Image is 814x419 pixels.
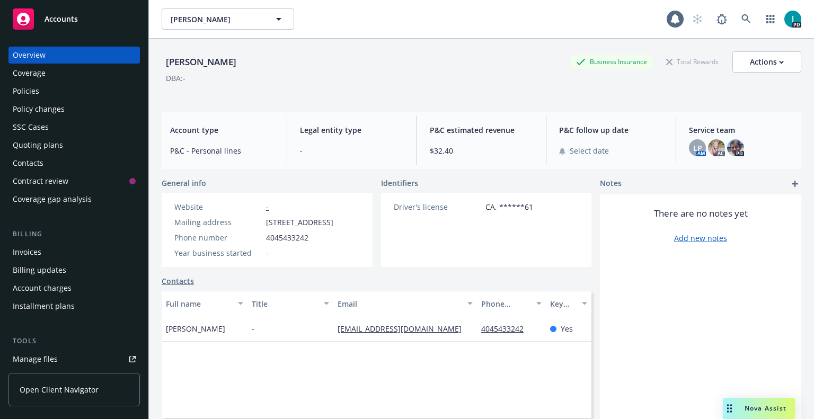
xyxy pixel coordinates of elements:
span: General info [162,177,206,189]
span: Select date [570,145,609,156]
div: [PERSON_NAME] [162,55,241,69]
button: Email [333,291,476,316]
div: Key contact [550,298,576,309]
a: Accounts [8,4,140,34]
span: Yes [561,323,573,334]
span: P&C follow up date [559,124,663,136]
img: photo [784,11,801,28]
span: Open Client Navigator [20,384,99,395]
a: Invoices [8,244,140,261]
a: Manage files [8,351,140,368]
a: Policy changes [8,101,140,118]
button: Nova Assist [723,398,795,419]
div: Installment plans [13,298,75,315]
span: Service team [689,124,793,136]
div: Coverage gap analysis [13,191,92,208]
div: Phone number [174,232,262,243]
div: DBA: - [166,73,185,84]
div: Year business started [174,247,262,258]
span: P&C - Personal lines [170,145,274,156]
a: 4045433242 [481,324,532,334]
div: Contract review [13,173,68,190]
div: Quoting plans [13,137,63,154]
div: Coverage [13,65,46,82]
div: Actions [750,52,784,72]
span: Legal entity type [300,124,404,136]
span: LP [693,142,702,154]
a: Search [736,8,757,30]
a: Switch app [760,8,781,30]
div: Policy changes [13,101,65,118]
span: There are no notes yet [654,207,748,220]
div: Driver's license [394,201,481,212]
a: Billing updates [8,262,140,279]
span: [PERSON_NAME] [166,323,225,334]
div: Full name [166,298,232,309]
div: Title [252,298,317,309]
a: SSC Cases [8,119,140,136]
span: Notes [600,177,622,190]
span: Nova Assist [745,404,786,413]
div: Policies [13,83,39,100]
a: [EMAIL_ADDRESS][DOMAIN_NAME] [338,324,470,334]
button: Actions [732,51,801,73]
span: Account type [170,124,274,136]
div: Total Rewards [661,55,724,68]
div: Contacts [13,155,43,172]
div: Website [174,201,262,212]
div: Tools [8,336,140,346]
span: - [266,247,269,258]
div: Mailing address [174,217,262,228]
img: photo [727,139,744,156]
div: Overview [13,47,46,64]
a: Start snowing [687,8,708,30]
div: SSC Cases [13,119,49,136]
span: - [300,145,404,156]
a: Report a Bug [711,8,732,30]
a: Quoting plans [8,137,140,154]
span: [STREET_ADDRESS] [266,217,333,228]
button: Key contact [546,291,592,316]
div: Invoices [13,244,41,261]
a: Contract review [8,173,140,190]
a: Policies [8,83,140,100]
span: Accounts [45,15,78,23]
a: Contacts [8,155,140,172]
a: Add new notes [674,233,727,244]
div: Billing [8,229,140,239]
div: Business Insurance [571,55,652,68]
span: [PERSON_NAME] [171,14,262,25]
a: Coverage [8,65,140,82]
img: photo [708,139,725,156]
a: Contacts [162,275,194,287]
button: Full name [162,291,247,316]
div: Phone number [481,298,530,309]
div: Account charges [13,280,72,297]
button: Phone number [477,291,546,316]
a: add [789,177,801,190]
a: Coverage gap analysis [8,191,140,208]
a: - [266,202,269,212]
button: Title [247,291,333,316]
a: Account charges [8,280,140,297]
span: 4045433242 [266,232,308,243]
a: Installment plans [8,298,140,315]
div: Billing updates [13,262,66,279]
span: $32.40 [430,145,534,156]
div: Email [338,298,461,309]
span: P&C estimated revenue [430,124,534,136]
div: Drag to move [723,398,736,419]
span: - [252,323,254,334]
a: Overview [8,47,140,64]
span: Identifiers [381,177,418,189]
div: Manage files [13,351,58,368]
button: [PERSON_NAME] [162,8,294,30]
